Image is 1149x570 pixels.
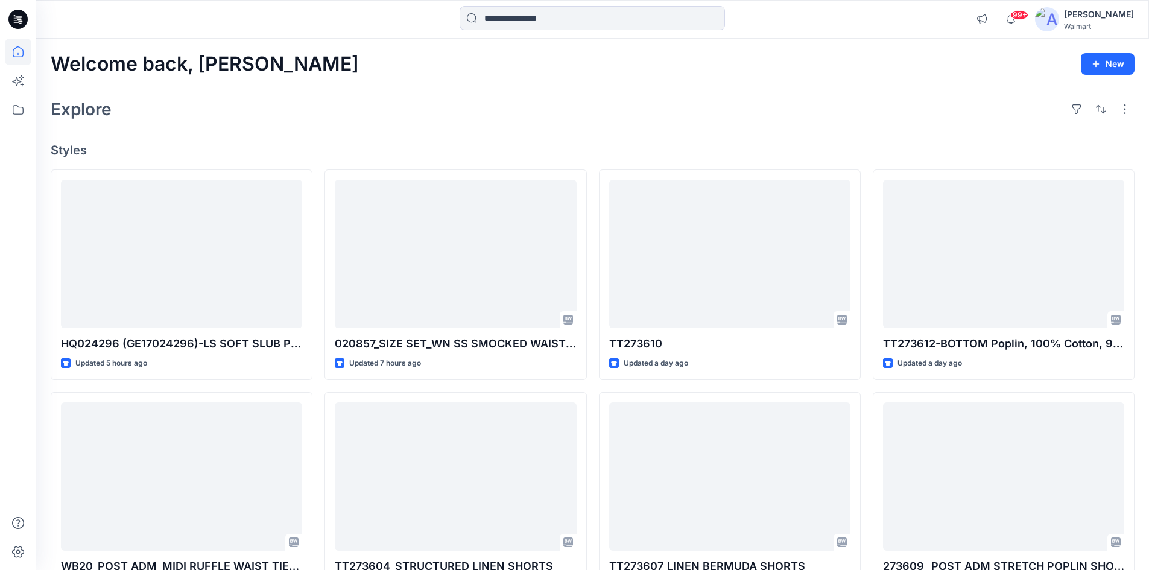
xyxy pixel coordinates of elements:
[335,335,576,352] p: 020857_SIZE SET_WN SS SMOCKED WAIST DR
[1081,53,1135,75] button: New
[609,335,850,352] p: TT273610
[75,357,147,370] p: Updated 5 hours ago
[1064,7,1134,22] div: [PERSON_NAME]
[349,357,421,370] p: Updated 7 hours ago
[1035,7,1059,31] img: avatar
[624,357,688,370] p: Updated a day ago
[897,357,962,370] p: Updated a day ago
[1064,22,1134,31] div: Walmart
[51,53,359,75] h2: Welcome back, [PERSON_NAME]
[51,100,112,119] h2: Explore
[1010,10,1028,20] span: 99+
[61,335,302,352] p: HQ024296 (GE17024296)-LS SOFT SLUB POCKET CREW-REG
[51,143,1135,157] h4: Styles
[883,335,1124,352] p: TT273612-BOTTOM Poplin, 100% Cotton, 98 g/m2 1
